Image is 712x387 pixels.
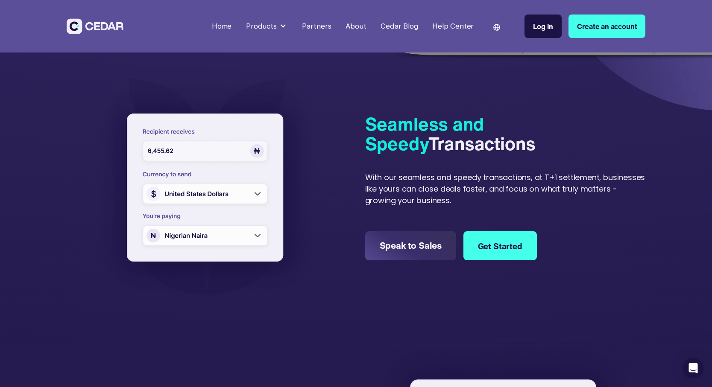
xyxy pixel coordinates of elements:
div: Open Intercom Messenger [683,358,703,378]
div: Products [246,21,277,32]
a: Help Center [429,17,478,36]
span: Seamless and Speedy [365,111,484,157]
a: Log in [524,15,562,38]
div: Log in [533,21,553,32]
div: Help Center [432,21,474,32]
h4: Transactions [365,114,646,154]
div: Home [212,21,231,32]
a: Partners [299,17,335,36]
a: Cedar Blog [377,17,422,36]
div: Partners [302,21,331,32]
a: Home [208,17,235,36]
img: world icon [493,24,500,31]
div: Products [243,17,291,35]
a: Speak to Sales [365,231,456,260]
a: Get Started [463,231,537,260]
a: Create an account [568,15,645,38]
div: About [346,21,366,32]
div: Cedar Blog [381,21,418,32]
div: With our seamless and speedy transactions, at T+1 settlement, businesses like yours can close dea... [365,172,646,206]
a: About [342,17,370,36]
